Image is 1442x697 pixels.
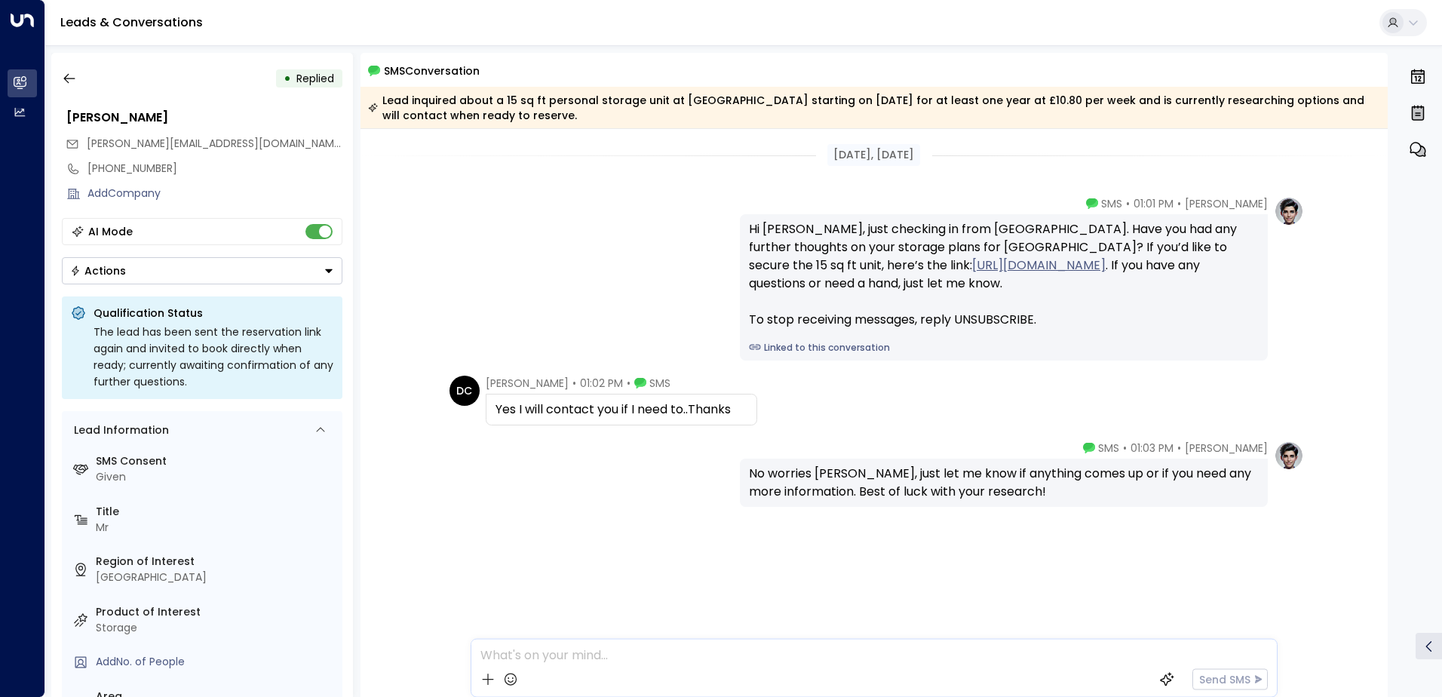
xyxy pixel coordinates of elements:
span: SMS [1101,196,1122,211]
span: [PERSON_NAME] [1185,196,1268,211]
label: SMS Consent [96,453,336,469]
div: No worries [PERSON_NAME], just let me know if anything comes up or if you need any more informati... [749,465,1259,501]
div: [PERSON_NAME] [66,109,342,127]
span: 01:03 PM [1131,441,1174,456]
div: AI Mode [88,224,133,239]
div: AddCompany [87,186,342,201]
div: [PHONE_NUMBER] [87,161,342,177]
div: • [284,65,291,92]
span: SMS [1098,441,1119,456]
span: SMS Conversation [384,62,480,79]
a: Leads & Conversations [60,14,203,31]
span: [PERSON_NAME] [1185,441,1268,456]
div: Button group with a nested menu [62,257,342,284]
div: The lead has been sent the reservation link again and invited to book directly when ready; curren... [94,324,333,390]
span: • [627,376,630,391]
label: Title [96,504,336,520]
span: • [1123,441,1127,456]
div: Storage [96,620,336,636]
span: cruff.dc@gmail.com [87,136,342,152]
div: Lead inquired about a 15 sq ft personal storage unit at [GEOGRAPHIC_DATA] starting on [DATE] for ... [368,93,1379,123]
div: DC [449,376,480,406]
span: 01:01 PM [1134,196,1174,211]
p: Qualification Status [94,306,333,321]
span: 01:02 PM [580,376,623,391]
div: Lead Information [69,422,169,438]
a: [URL][DOMAIN_NAME] [972,256,1106,275]
div: Mr [96,520,336,536]
span: SMS [649,376,670,391]
button: Actions [62,257,342,284]
span: Replied [296,71,334,86]
div: Actions [70,264,126,278]
div: AddNo. of People [96,654,336,670]
img: profile-logo.png [1274,441,1304,471]
div: Hi [PERSON_NAME], just checking in from [GEOGRAPHIC_DATA]. Have you had any further thoughts on y... [749,220,1259,329]
span: • [572,376,576,391]
a: Linked to this conversation [749,341,1259,355]
span: • [1126,196,1130,211]
label: Region of Interest [96,554,336,570]
div: Yes I will contact you if I need to..Thanks [495,401,747,419]
span: [PERSON_NAME][EMAIL_ADDRESS][DOMAIN_NAME] [87,136,344,151]
img: profile-logo.png [1274,196,1304,226]
div: [GEOGRAPHIC_DATA] [96,570,336,585]
div: Given [96,469,336,485]
span: • [1177,441,1181,456]
div: [DATE], [DATE] [827,144,920,166]
span: • [1177,196,1181,211]
label: Product of Interest [96,604,336,620]
span: [PERSON_NAME] [486,376,569,391]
